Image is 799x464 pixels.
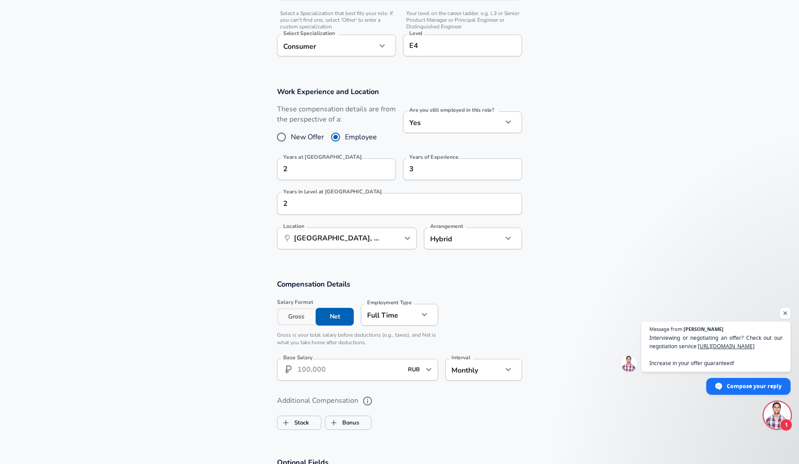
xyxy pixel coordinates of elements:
span: New Offer [291,132,324,142]
span: Stock [277,414,294,431]
label: Base Salary [283,355,312,360]
button: Open [423,363,435,376]
h3: Work Experience and Location [277,87,522,97]
label: Location [283,224,304,229]
label: Bonus [325,414,359,431]
label: Additional Compensation [277,393,522,409]
span: Your level on the career ladder. e.g. L3 or Senior Product Manager or Principal Engineer or Disti... [403,10,522,30]
label: Select Specialization [283,31,335,36]
span: Compose your reply [727,378,782,394]
p: Gross is your total salary before deductions (e.g., taxes), and Net is what you take home after d... [277,331,438,346]
input: L3 [407,39,518,52]
label: Years of Experience [409,154,458,160]
label: Stock [277,414,309,431]
span: Interviewing or negotiating an offer? Check out our negotiation service: Increase in your offer g... [649,334,783,367]
span: Select a Specialization that best fits your role. If you can't find one, select 'Other' to enter ... [277,10,396,30]
button: StockStock [277,416,321,430]
h3: Compensation Details [277,279,522,289]
label: Level [409,31,423,36]
label: Arrangement [430,224,463,229]
span: [PERSON_NAME] [684,326,724,331]
span: Salary Format [277,299,354,306]
label: These compensation details are from the perspective of a: [277,104,396,125]
span: Message from [649,326,682,331]
div: Full Time [361,304,418,326]
button: BonusBonus [325,416,372,430]
div: Monthly [445,359,502,381]
span: 1 [780,419,792,431]
span: Employee [345,132,377,142]
input: 1 [277,193,502,215]
label: Employment Type [367,300,412,305]
input: 7 [403,158,502,180]
label: Years in Level at [GEOGRAPHIC_DATA] [283,189,382,194]
div: Yes [403,111,502,133]
div: Hybrid [424,228,489,249]
span: Bonus [325,414,342,431]
button: Net [316,308,354,326]
label: Years at [GEOGRAPHIC_DATA] [283,154,362,160]
input: 0 [277,158,376,180]
button: Open [401,232,414,244]
label: Are you still employed in this role? [409,107,494,113]
input: 100,000 [297,359,403,381]
div: Consumer [277,35,376,56]
button: Gross [277,308,316,326]
label: Interval [451,355,471,360]
div: Open chat [764,402,791,429]
input: USD [405,363,423,377]
button: help [360,393,375,409]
